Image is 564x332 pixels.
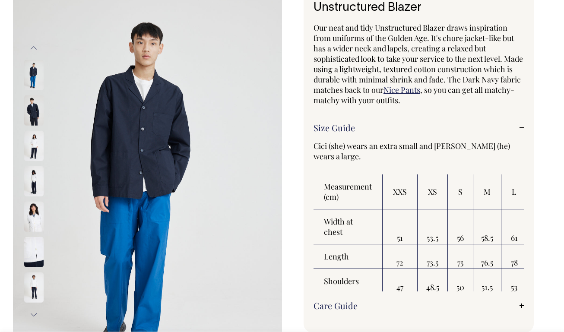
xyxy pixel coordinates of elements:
button: Next [27,305,40,325]
img: dark-navy [24,95,44,126]
td: 76.5 [473,244,501,269]
td: 61 [501,209,527,244]
a: Nice Pants [383,85,420,95]
img: off-white [24,131,44,161]
td: 73.5 [418,244,448,269]
th: XS [418,174,448,209]
td: 51 [383,209,418,244]
a: Size Guide [314,123,524,133]
img: off-white [24,166,44,196]
th: Shoulders [314,269,383,293]
th: M [473,174,501,209]
th: Width at chest [314,209,383,244]
td: 47 [383,269,418,293]
h1: Unstructured Blazer [314,1,524,15]
td: 50 [448,269,473,293]
th: S [448,174,473,209]
td: 72 [383,244,418,269]
th: Length [314,244,383,269]
img: off-white [24,272,44,303]
th: XXS [383,174,418,209]
span: Our neat and tidy Unstructured Blazer draws inspiration from uniforms of the Golden Age. It's cho... [314,22,523,95]
td: 58.5 [473,209,501,244]
button: Previous [27,38,40,57]
th: L [501,174,527,209]
td: 53 [501,269,527,293]
td: 78 [501,244,527,269]
td: 56 [448,209,473,244]
td: 48.5 [418,269,448,293]
td: 75 [448,244,473,269]
th: Measurement (cm) [314,174,383,209]
img: off-white [24,237,44,267]
td: 53.5 [418,209,448,244]
td: 51.5 [473,269,501,293]
img: off-white [24,202,44,232]
img: dark-navy [24,60,44,90]
span: , so you can get all matchy-matchy with your outfits. [314,85,514,105]
a: Care Guide [314,300,524,311]
span: Cici (she) wears an extra small and [PERSON_NAME] (he) wears a large. [314,141,510,161]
